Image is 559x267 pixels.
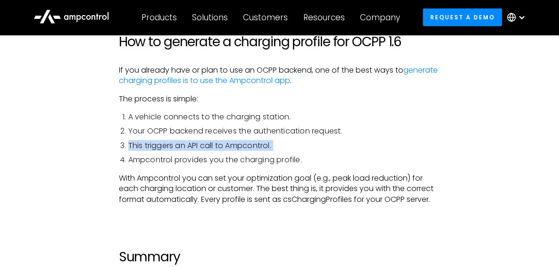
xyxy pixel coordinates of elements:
[128,141,441,151] li: This triggers an API call to Ampcontrol.
[243,12,288,23] div: Customers
[142,12,177,23] div: Products
[192,12,228,23] div: Solutions
[119,65,438,86] a: generate charging profiles is to use the Ampcontrol app
[119,249,441,265] h2: Summary
[303,12,344,23] div: Resources
[119,65,441,86] p: If you already have or plan to use an OCPP backend, one of the best ways to .
[119,212,441,223] p: ‍
[423,8,502,26] a: Request a demo
[360,12,400,23] div: Company
[119,34,441,50] h2: How to generate a charging profile for OCPP 1.6
[119,94,441,104] p: The process is simple:
[128,155,441,165] li: Ampcontrol provides you the charging profile.
[119,173,441,205] p: With Ampcontrol you can set your optimization goal (e.g., peak load reduction) for each charging ...
[128,112,441,122] li: A vehicle connects to the charging station.
[128,126,441,136] li: Your OCPP backend receives the authentication request.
